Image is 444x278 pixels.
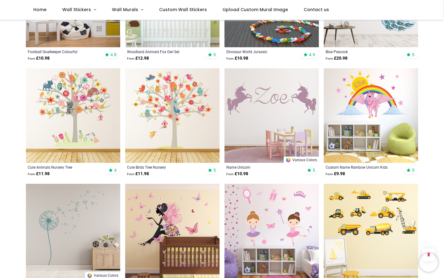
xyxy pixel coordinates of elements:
strong: £ 12.98 [127,55,149,61]
img: Custom Name Rainbow Unicorn Wall Sticker Personalised Kids Room Decal - Mod6 [324,68,418,163]
span: 4.8 [110,52,117,57]
a: Woodland Animals Fox Owl Set [127,49,199,54]
a: Custom Name Rainbow Unicorn Kids Room [326,165,398,170]
span: From [28,57,35,60]
span: From [326,172,333,176]
strong: £ 20.98 [326,55,347,61]
span: 5 [412,167,414,173]
span: From [28,172,35,176]
span: 5 [213,52,216,57]
strong: £ 11.98 [127,171,149,177]
span: Wall Murals [112,6,138,13]
span: From [127,57,134,60]
span: From [226,172,234,176]
img: Color Wheel [286,157,291,163]
strong: £ 10.98 [226,55,248,61]
a: Name Unicorn [226,165,299,170]
span: Contact us [304,6,329,13]
span: 4.9 [309,52,315,57]
span: From [226,57,234,60]
iframe: Brevo live chat [419,253,438,272]
span: From [326,57,333,60]
a: Various Colors [284,157,319,163]
span: 4 [114,167,117,173]
img: Cute Animals Nursery Tree Wall Sticker [26,68,120,163]
strong: £ 10.98 [226,171,248,177]
span: Custom Wall Stickers [159,6,207,13]
a: Cute Animals Nursery Tree [28,165,100,170]
span: Home [33,6,47,13]
strong: £ 9.98 [326,171,345,177]
strong: £ 10.98 [28,55,50,61]
img: Cute Birds Tree Nursery Wall Sticker [125,68,220,163]
span: 5 [412,52,414,57]
span: From [127,172,134,176]
span: Upload Custom Mural Image [223,6,288,13]
span: 5 [313,167,315,173]
strong: £ 11.98 [28,171,50,177]
span: Wall Stickers [62,6,91,13]
a: Dinosaur World Jurassic [226,49,299,54]
img: Personalised Name Unicorn Wall Sticker [224,68,319,163]
a: Football Goalkeeper Colourful [28,49,100,54]
span: 5 [213,167,216,173]
a: Cute Birds Tree Nursery [127,165,199,170]
a: Blue Peacock [326,49,398,54]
